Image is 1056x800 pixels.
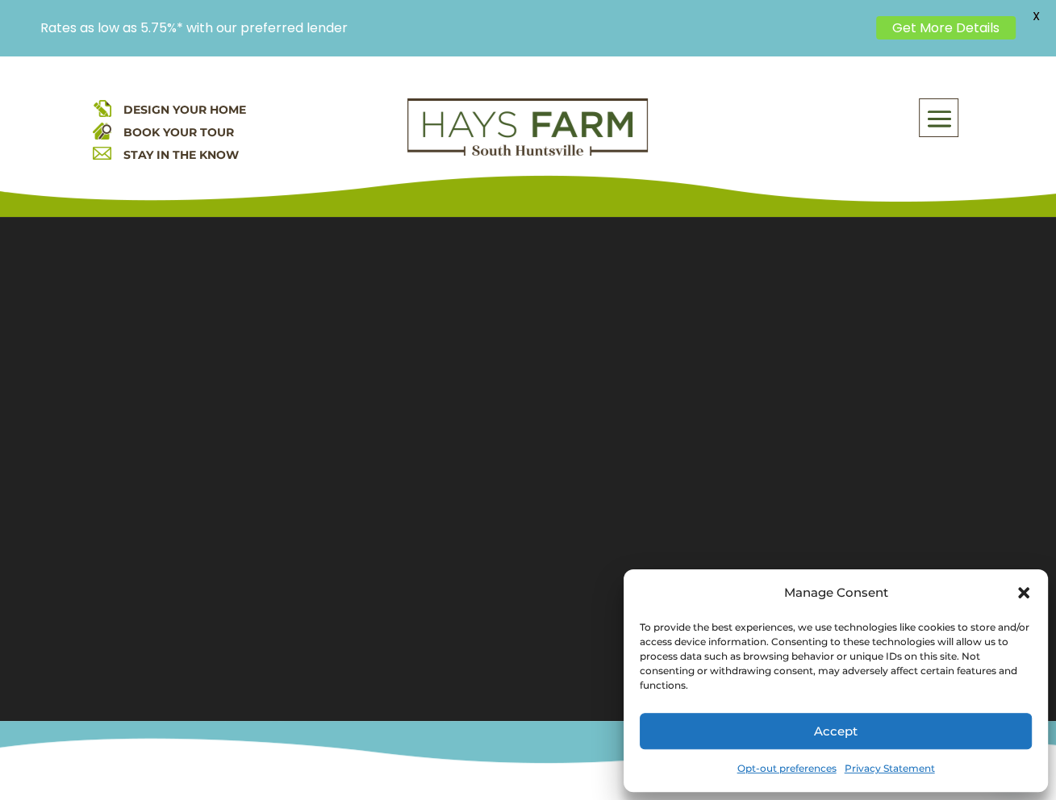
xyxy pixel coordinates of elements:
a: hays farm homes huntsville development [407,145,648,160]
span: X [1024,4,1048,28]
a: STAY IN THE KNOW [123,148,239,162]
p: Rates as low as 5.75%* with our preferred lender [40,20,868,35]
img: book your home tour [93,121,111,140]
div: To provide the best experiences, we use technologies like cookies to store and/or access device i... [640,620,1030,693]
img: design your home [93,98,111,117]
a: Opt-out preferences [737,757,837,780]
img: Logo [407,98,648,156]
a: Privacy Statement [845,757,935,780]
a: Get More Details [876,16,1016,40]
div: Close dialog [1016,585,1032,601]
div: Manage Consent [784,581,888,604]
button: Accept [640,713,1032,749]
a: DESIGN YOUR HOME [123,102,246,117]
a: BOOK YOUR TOUR [123,125,234,140]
